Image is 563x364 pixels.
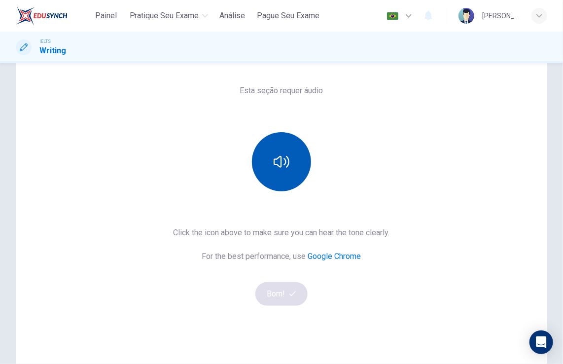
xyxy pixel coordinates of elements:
[16,6,68,26] img: EduSynch logo
[257,10,320,22] span: Pague Seu Exame
[126,7,212,25] button: Pratique seu exame
[253,7,324,25] button: Pague Seu Exame
[529,330,553,354] div: Open Intercom Messenger
[240,85,323,97] h6: Esta seção requer áudio
[308,252,361,261] a: Google Chrome
[90,7,122,25] button: Painel
[95,10,117,22] span: Painel
[16,6,90,26] a: EduSynch logo
[39,45,66,57] h1: Writing
[458,8,474,24] img: Profile picture
[220,10,246,22] span: Análise
[130,10,199,22] span: Pratique seu exame
[202,251,361,262] h6: For the best performance, use
[174,227,390,239] h6: Click the icon above to make sure you can hear the tone clearly.
[39,38,51,45] span: IELTS
[387,12,399,20] img: pt
[216,7,249,25] button: Análise
[482,10,520,22] div: [PERSON_NAME]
